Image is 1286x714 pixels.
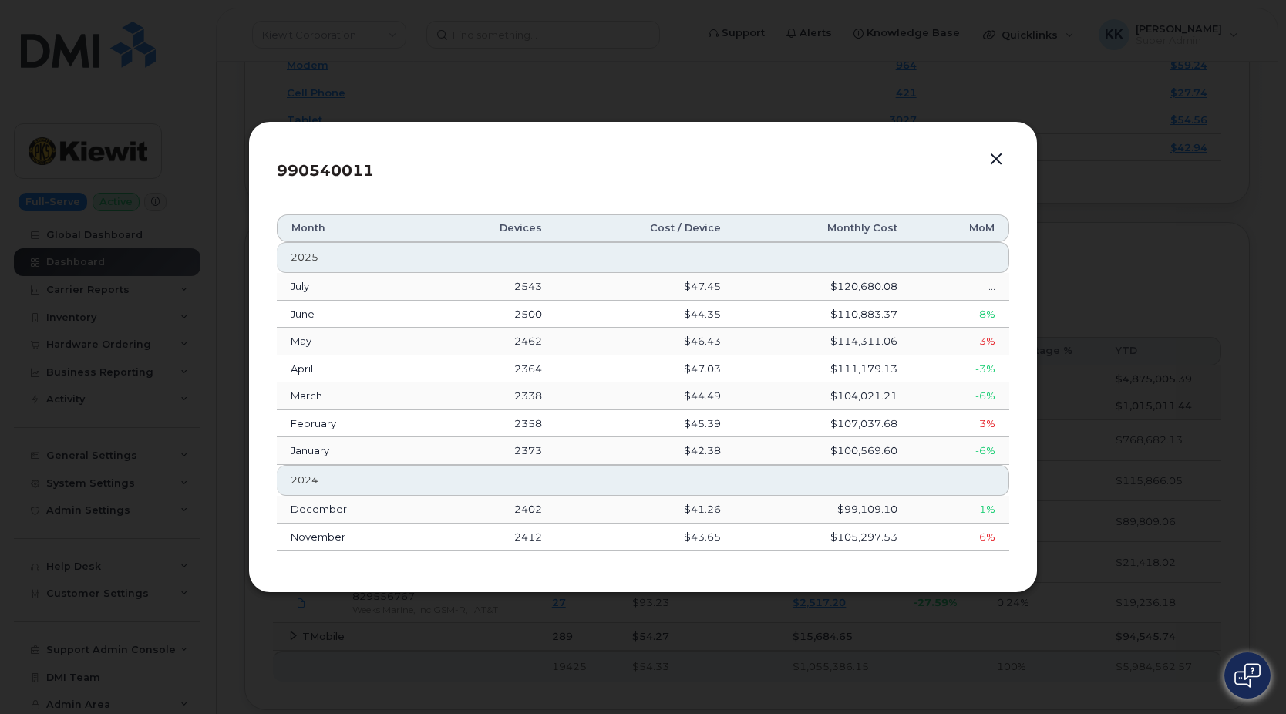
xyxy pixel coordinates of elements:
[735,382,912,410] td: $104,021.21
[429,410,556,438] td: 2358
[556,524,735,551] td: $43.65
[735,410,912,438] td: $107,037.68
[277,328,429,355] td: May
[556,328,735,355] td: $46.43
[735,328,912,355] td: $114,311.06
[556,410,735,438] td: $45.39
[429,328,556,355] td: 2462
[556,355,735,383] td: $47.03
[556,382,735,410] td: $44.49
[556,437,735,465] td: $42.38
[735,496,912,524] td: $99,109.10
[735,437,912,465] td: $100,569.60
[277,437,429,465] td: January
[735,524,912,551] td: $105,297.53
[429,496,556,524] td: 2402
[429,437,556,465] td: 2373
[277,524,429,551] td: November
[277,382,429,410] td: March
[925,362,995,376] div: -3%
[925,334,995,349] div: 3%
[1234,663,1261,688] img: Open chat
[556,496,735,524] td: $41.26
[277,410,429,438] td: February
[277,465,1009,496] th: 2024
[925,530,995,544] div: 6%
[429,355,556,383] td: 2364
[925,443,995,458] div: -6%
[925,389,995,403] div: -6%
[429,524,556,551] td: 2412
[925,502,995,517] div: -1%
[277,355,429,383] td: April
[925,416,995,431] div: 3%
[735,355,912,383] td: $111,179.13
[429,382,556,410] td: 2338
[277,496,429,524] td: December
